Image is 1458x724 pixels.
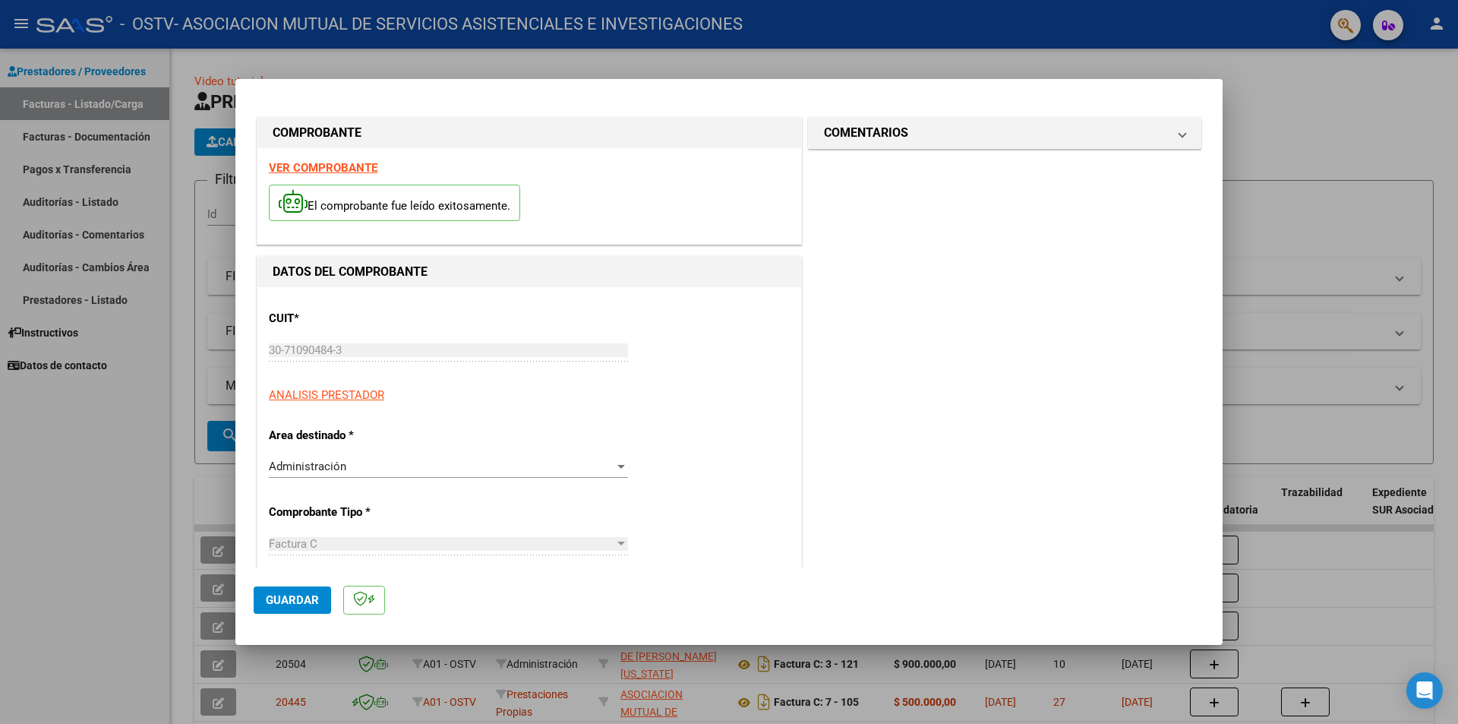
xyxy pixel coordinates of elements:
span: Factura C [269,537,317,551]
strong: DATOS DEL COMPROBANTE [273,264,428,279]
p: Comprobante Tipo * [269,504,425,521]
p: El comprobante fue leído exitosamente. [269,185,520,222]
a: VER COMPROBANTE [269,161,377,175]
h1: COMENTARIOS [824,124,908,142]
p: CUIT [269,310,425,327]
p: Area destinado * [269,427,425,444]
strong: COMPROBANTE [273,125,361,140]
mat-expansion-panel-header: COMENTARIOS [809,118,1201,148]
button: Guardar [254,586,331,614]
span: Guardar [266,593,319,607]
div: Open Intercom Messenger [1406,672,1443,709]
span: Administración [269,460,346,473]
span: ANALISIS PRESTADOR [269,388,384,402]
